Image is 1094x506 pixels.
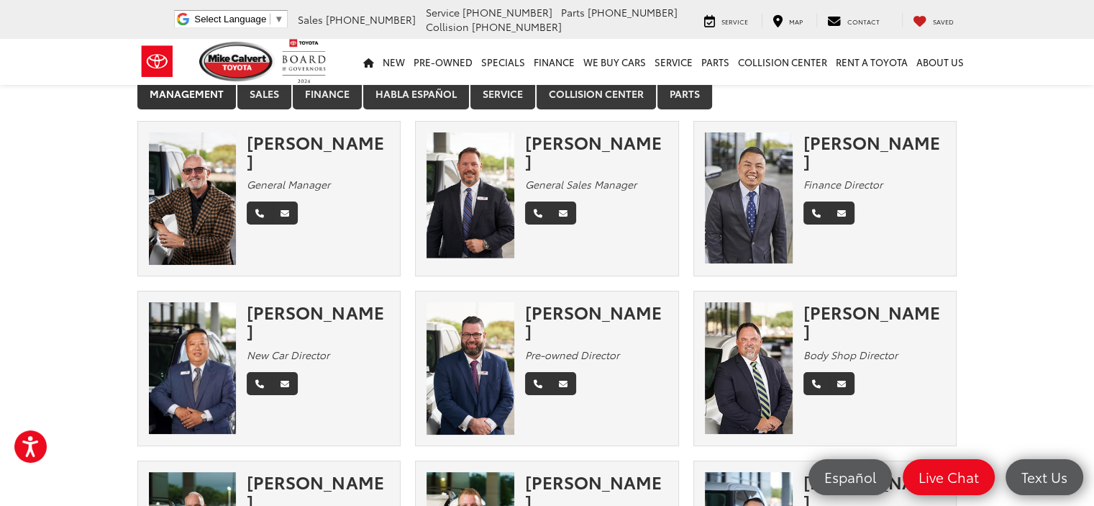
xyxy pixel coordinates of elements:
a: Parts [697,39,734,85]
em: Pre-owned Director [525,348,619,362]
span: [PHONE_NUMBER] [472,19,562,34]
a: Phone [525,372,551,395]
img: Mike Gorbet [149,132,237,265]
img: Ed Yi [149,302,237,434]
em: New Car Director [247,348,329,362]
div: [PERSON_NAME] [525,132,667,171]
a: Management [137,78,236,109]
span: [PHONE_NUMBER] [326,12,416,27]
span: Service [426,5,460,19]
span: Parts [561,5,585,19]
span: Select Language [194,14,266,24]
img: Chuck Baldridge [705,302,793,434]
a: Rent a Toyota [831,39,912,85]
em: General Sales Manager [525,177,637,191]
a: Specials [477,39,529,85]
a: Finance [293,78,362,109]
a: Habla Español [363,78,469,109]
a: Collision Center [537,78,656,109]
div: Department Tabs [137,78,957,111]
span: Live Chat [911,468,986,486]
div: [PERSON_NAME] [247,132,389,171]
a: Service [470,78,535,109]
span: Sales [298,12,323,27]
a: WE BUY CARS [579,39,650,85]
a: Select Language​ [194,14,283,24]
span: ▼ [274,14,283,24]
a: Email [550,202,576,225]
span: [PHONE_NUMBER] [462,5,552,19]
a: Service [693,13,759,27]
span: [PHONE_NUMBER] [588,5,678,19]
a: Email [272,202,298,225]
a: Email [829,372,854,395]
a: Finance [529,39,579,85]
a: Sales [237,78,291,109]
a: My Saved Vehicles [902,13,965,27]
a: Phone [247,202,273,225]
a: About Us [912,39,968,85]
span: Contact [847,17,880,26]
a: Collision Center [734,39,831,85]
a: Pre-Owned [409,39,477,85]
a: Phone [247,372,273,395]
a: Map [762,13,813,27]
div: [PERSON_NAME] [803,302,946,340]
img: Mike Calvert Toyota [199,42,275,81]
a: Email [829,202,854,225]
a: Live Chat [903,459,995,495]
div: [PERSON_NAME] [803,132,946,171]
img: Adam Nguyen [705,132,793,264]
a: Email [550,372,576,395]
span: Service [721,17,748,26]
a: Service [650,39,697,85]
a: Phone [803,202,829,225]
a: Parts [657,78,712,109]
img: Toyota [130,38,184,85]
img: Ronny Haring [427,132,514,265]
a: Text Us [1006,459,1083,495]
a: Español [808,459,892,495]
em: Body Shop Director [803,348,898,362]
div: [PERSON_NAME] [247,302,389,340]
a: Phone [803,372,829,395]
a: Home [359,39,378,85]
span: Text Us [1014,468,1075,486]
div: [PERSON_NAME] [525,302,667,340]
span: Español [817,468,883,486]
a: Phone [525,202,551,225]
a: Email [272,372,298,395]
span: Map [789,17,803,26]
em: Finance Director [803,177,883,191]
img: Wesley Worton [427,302,514,435]
span: Collision [426,19,469,34]
span: Saved [933,17,954,26]
em: General Manager [247,177,330,191]
a: New [378,39,409,85]
a: Contact [816,13,890,27]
